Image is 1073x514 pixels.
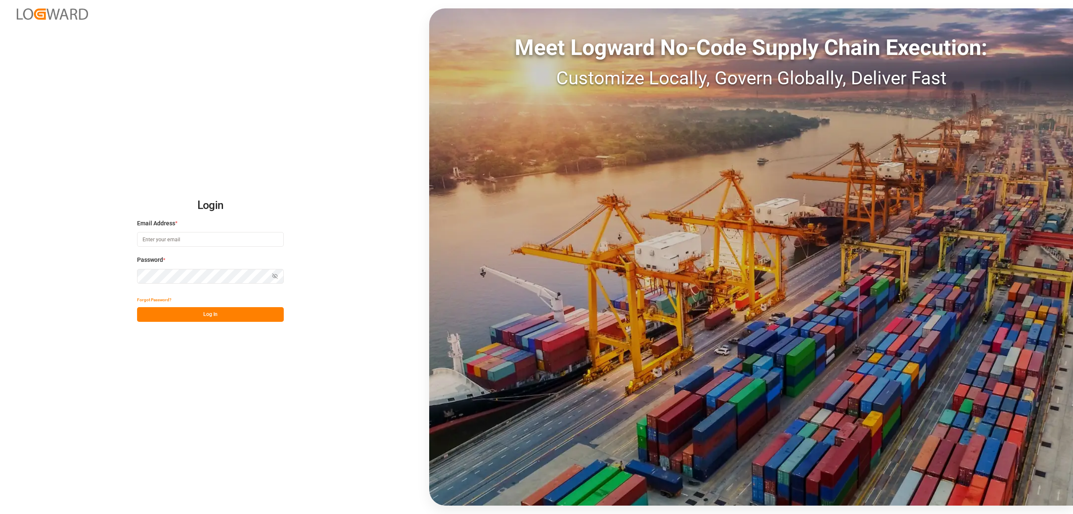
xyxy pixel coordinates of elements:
img: Logward_new_orange.png [17,8,88,20]
span: Password [137,256,163,264]
button: Forgot Password? [137,292,171,307]
h2: Login [137,192,284,219]
button: Log In [137,307,284,322]
span: Email Address [137,219,175,228]
div: Meet Logward No-Code Supply Chain Execution: [429,31,1073,64]
input: Enter your email [137,232,284,247]
div: Customize Locally, Govern Globally, Deliver Fast [429,64,1073,92]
